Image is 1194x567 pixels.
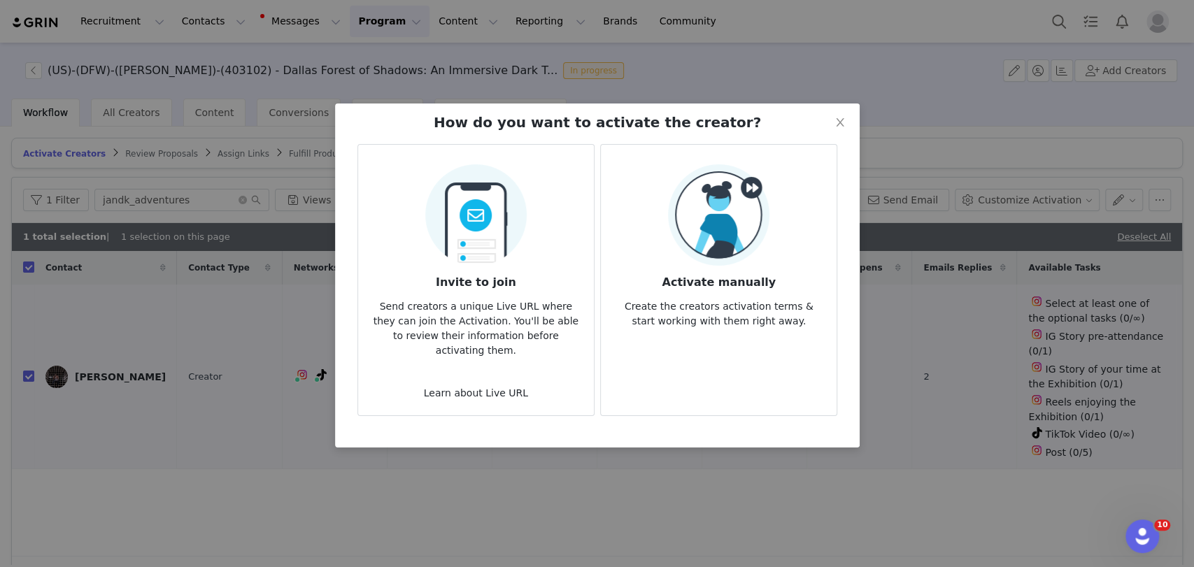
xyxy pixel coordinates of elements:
[612,266,825,291] h3: Activate manually
[834,117,846,128] i: icon: close
[820,103,860,143] button: Close
[612,291,825,329] p: Create the creators activation terms & start working with them right away.
[433,112,760,133] h2: How do you want to activate the creator?
[1125,519,1159,553] iframe: Intercom live chat
[668,164,769,266] img: Manual
[369,266,582,291] h3: Invite to join
[425,156,526,266] img: Send Email
[1154,519,1170,531] span: 10
[369,291,582,358] p: Send creators a unique Live URL where they can join the Activation. You'll be able to review thei...
[423,387,527,399] a: Learn about Live URL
